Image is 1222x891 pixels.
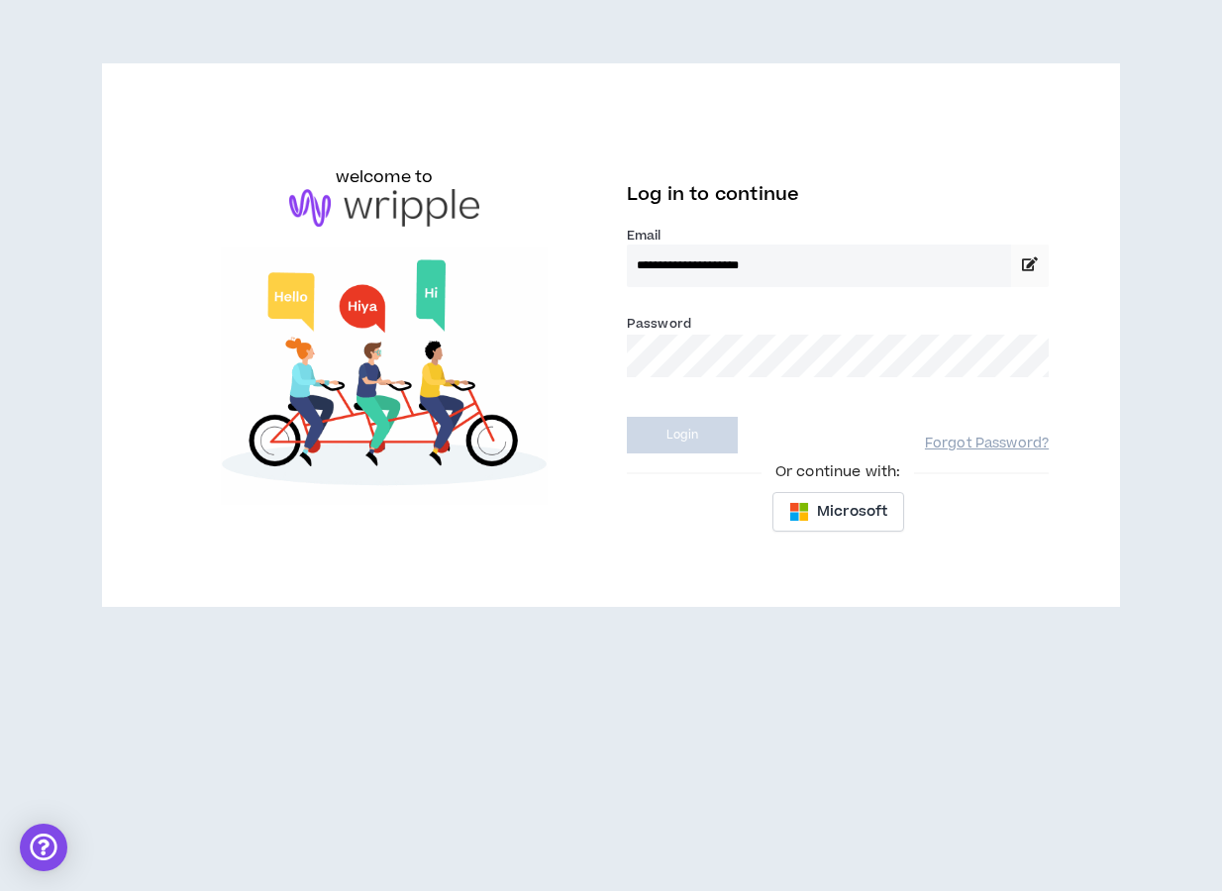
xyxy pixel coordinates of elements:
[627,315,691,333] label: Password
[817,501,887,523] span: Microsoft
[20,824,67,871] div: Open Intercom Messenger
[289,189,479,227] img: logo-brand.png
[627,227,1049,245] label: Email
[173,247,595,505] img: Welcome to Wripple
[762,461,914,483] span: Or continue with:
[772,492,904,532] button: Microsoft
[627,417,738,453] button: Login
[925,435,1049,453] a: Forgot Password?
[336,165,434,189] h6: welcome to
[627,182,799,207] span: Log in to continue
